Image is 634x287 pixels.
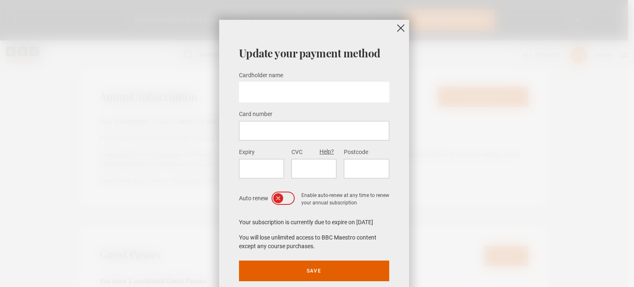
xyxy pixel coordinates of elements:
[291,147,303,157] label: CVC
[239,46,389,60] h2: Update your payment method
[239,147,255,157] label: Expiry
[350,165,382,173] iframe: Secure payment input frame
[246,165,277,173] iframe: Secure payment input frame
[239,218,389,227] p: Your subscription is currently due to expire on [DATE]
[239,233,389,251] p: You will lose unlimited access to BBC Maestro content except any course purchases.
[239,261,389,281] button: Save
[246,127,383,135] iframe: Secure payment input frame
[344,147,368,157] label: Postcode
[298,165,330,173] iframe: Secure payment input frame
[317,147,336,157] button: Help?
[393,20,409,36] button: close
[239,194,268,203] span: Auto renew
[239,71,283,81] label: Cardholder name
[301,192,389,208] p: Enable auto-renew at any time to renew your annual subscription
[239,109,272,119] label: Card number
